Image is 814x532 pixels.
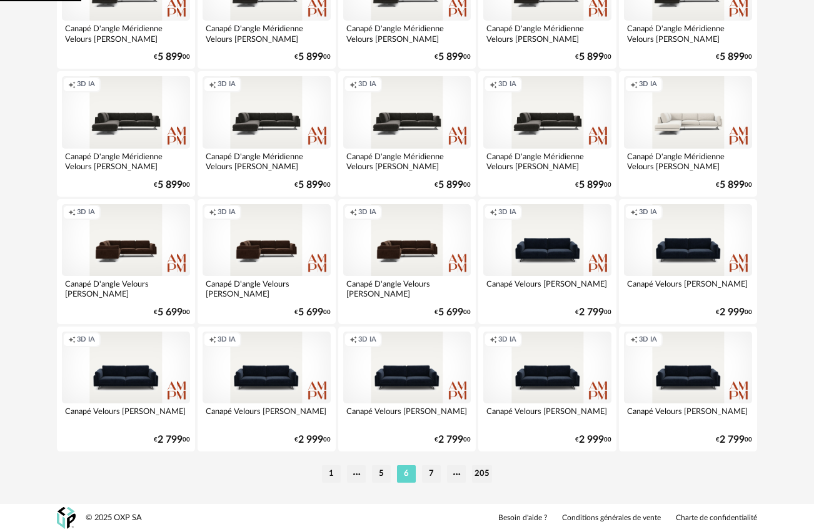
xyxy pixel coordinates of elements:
span: Creation icon [490,80,497,89]
div: Canapé Velours [PERSON_NAME] [624,276,752,301]
span: Creation icon [630,208,638,217]
div: Canapé D'angle Méridienne Velours [PERSON_NAME] [343,149,471,174]
span: 3D IA [77,335,95,345]
div: € 00 [716,308,752,317]
a: Creation icon 3D IA Canapé Velours [PERSON_NAME] €2 79900 [338,327,476,451]
span: 3D IA [358,335,376,345]
div: © 2025 OXP SA [86,513,142,523]
a: Creation icon 3D IA Canapé D'angle Velours [PERSON_NAME] €5 69900 [57,199,195,324]
span: 5 899 [579,181,604,189]
span: 2 799 [720,436,745,444]
div: € 00 [716,181,752,189]
span: 3D IA [218,208,236,217]
span: 5 899 [438,53,463,61]
span: Creation icon [490,208,497,217]
span: 2 799 [438,436,463,444]
div: Canapé D'angle Méridienne Velours [PERSON_NAME] [343,21,471,46]
div: Canapé D'angle Méridienne Velours [PERSON_NAME] [483,21,611,46]
div: € 00 [154,308,190,317]
span: 5 899 [438,181,463,189]
div: € 00 [575,308,611,317]
span: Creation icon [349,80,357,89]
div: € 00 [435,436,471,444]
span: 5 899 [298,181,323,189]
span: 5 699 [298,308,323,317]
span: Creation icon [209,80,216,89]
span: Creation icon [209,335,216,345]
div: € 00 [154,53,190,61]
span: Creation icon [630,335,638,345]
div: € 00 [575,436,611,444]
span: Creation icon [349,208,357,217]
span: 2 999 [579,436,604,444]
span: Creation icon [630,80,638,89]
div: € 00 [294,53,331,61]
span: 3D IA [358,80,376,89]
div: Canapé D'angle Velours [PERSON_NAME] [203,276,331,301]
span: 3D IA [77,208,95,217]
span: 2 799 [579,308,604,317]
span: Creation icon [490,335,497,345]
div: € 00 [716,53,752,61]
a: Besoin d'aide ? [498,513,547,523]
a: Creation icon 3D IA Canapé D'angle Méridienne Velours [PERSON_NAME] €5 89900 [338,71,476,196]
span: 3D IA [498,80,516,89]
a: Creation icon 3D IA Canapé D'angle Méridienne Velours [PERSON_NAME] €5 89900 [619,71,757,196]
div: Canapé D'angle Méridienne Velours [PERSON_NAME] [62,149,190,174]
span: 3D IA [639,80,657,89]
div: € 00 [575,181,611,189]
span: 5 899 [579,53,604,61]
span: 3D IA [639,208,657,217]
span: Creation icon [68,335,76,345]
div: Canapé D'angle Méridienne Velours [PERSON_NAME] [203,149,331,174]
div: € 00 [575,53,611,61]
div: Canapé Velours [PERSON_NAME] [483,403,611,428]
div: € 00 [716,436,752,444]
span: 2 999 [298,436,323,444]
span: Creation icon [68,208,76,217]
div: Canapé D'angle Velours [PERSON_NAME] [62,276,190,301]
span: 5 899 [720,53,745,61]
div: € 00 [435,53,471,61]
div: Canapé Velours [PERSON_NAME] [203,403,331,428]
a: Creation icon 3D IA Canapé Velours [PERSON_NAME] €2 99900 [198,327,336,451]
img: OXP [57,507,76,529]
div: Canapé D'angle Méridienne Velours [PERSON_NAME] [203,21,331,46]
li: 5 [372,465,391,483]
div: Canapé Velours [PERSON_NAME] [624,403,752,428]
div: Canapé D'angle Méridienne Velours [PERSON_NAME] [62,21,190,46]
div: Canapé D'angle Méridienne Velours [PERSON_NAME] [624,149,752,174]
span: 2 999 [720,308,745,317]
span: 3D IA [218,80,236,89]
span: 2 799 [158,436,183,444]
a: Charte de confidentialité [676,513,757,523]
a: Creation icon 3D IA Canapé D'angle Méridienne Velours [PERSON_NAME] €5 89900 [57,71,195,196]
span: 3D IA [498,208,516,217]
span: 3D IA [498,335,516,345]
a: Creation icon 3D IA Canapé Velours [PERSON_NAME] €2 99900 [619,199,757,324]
li: 205 [472,465,492,483]
span: 5 899 [158,53,183,61]
span: 3D IA [639,335,657,345]
span: 3D IA [77,80,95,89]
div: € 00 [294,308,331,317]
div: € 00 [435,308,471,317]
span: 5 699 [438,308,463,317]
div: Canapé D'angle Méridienne Velours [PERSON_NAME] [624,21,752,46]
li: 7 [422,465,441,483]
div: Canapé Velours [PERSON_NAME] [483,276,611,301]
a: Creation icon 3D IA Canapé Velours [PERSON_NAME] €2 79900 [619,327,757,451]
a: Creation icon 3D IA Canapé Velours [PERSON_NAME] €2 99900 [478,327,616,451]
li: 6 [397,465,416,483]
div: € 00 [435,181,471,189]
div: Canapé D'angle Méridienne Velours [PERSON_NAME] [483,149,611,174]
span: Creation icon [68,80,76,89]
span: 3D IA [218,335,236,345]
div: Canapé Velours [PERSON_NAME] [343,403,471,428]
a: Creation icon 3D IA Canapé Velours [PERSON_NAME] €2 79900 [478,199,616,324]
div: € 00 [154,436,190,444]
span: Creation icon [349,335,357,345]
div: € 00 [294,436,331,444]
span: 5 899 [298,53,323,61]
li: 1 [322,465,341,483]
